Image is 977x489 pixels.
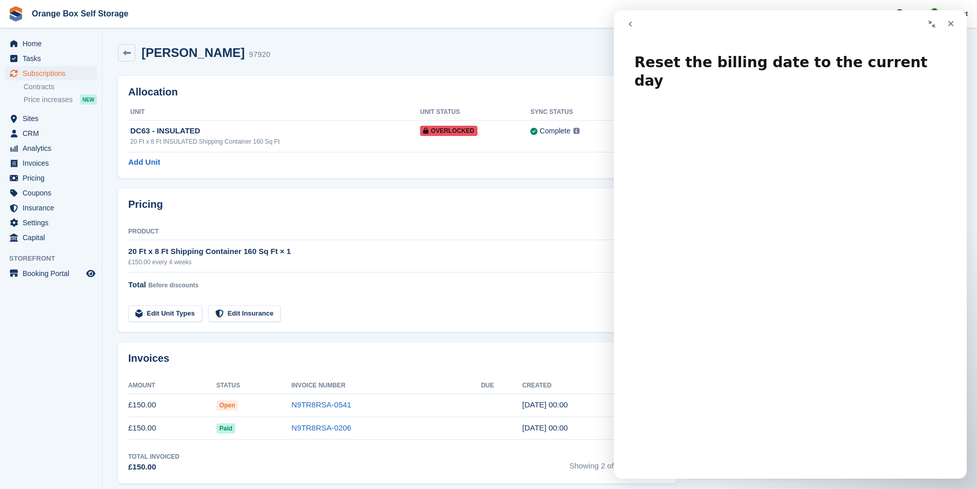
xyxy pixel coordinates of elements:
[23,156,84,170] span: Invoices
[540,126,570,136] div: Complete
[522,378,667,394] th: Created
[23,51,84,66] span: Tasks
[23,126,84,141] span: CRM
[24,95,73,105] span: Price increases
[291,378,481,394] th: Invoice Number
[906,8,920,18] span: Help
[128,353,169,369] h2: Invoices
[128,305,202,322] a: Edit Unit Types
[5,66,97,81] a: menu
[216,378,291,394] th: Status
[148,282,198,289] span: Before discounts
[216,423,235,434] span: Paid
[5,126,97,141] a: menu
[588,224,667,240] th: Total
[85,267,97,280] a: Preview store
[130,125,420,137] div: DC63 - INSULATED
[23,36,84,51] span: Home
[569,452,667,473] span: Showing 2 of 2 total invoices
[216,400,238,410] span: Open
[941,9,968,19] span: Account
[5,156,97,170] a: menu
[24,94,97,105] a: Price increases NEW
[23,201,84,215] span: Insurance
[24,82,97,92] a: Contracts
[130,137,420,146] div: 20 Ft x 8 Ft INSULATED Shipping Container 160 Sq Ft
[128,86,667,98] h2: Allocation
[208,305,281,322] a: Edit Insurance
[128,104,420,121] th: Unit
[588,279,667,290] div: £150.00
[5,186,97,200] a: menu
[855,8,875,18] span: Create
[128,157,160,168] a: Add Unit
[481,378,522,394] th: Due
[23,111,84,126] span: Sites
[291,423,351,432] a: N9TR8RSA-0206
[5,266,97,281] a: menu
[23,66,84,81] span: Subscriptions
[5,171,97,185] a: menu
[80,94,97,105] div: NEW
[420,104,530,121] th: Unit Status
[128,246,588,258] div: 20 Ft x 8 Ft Shipping Container 160 Sq Ft × 1
[5,36,97,51] a: menu
[128,378,216,394] th: Amount
[128,394,216,417] td: £150.00
[128,452,180,461] div: Total Invoiced
[5,141,97,155] a: menu
[5,201,97,215] a: menu
[522,423,568,432] time: 2025-08-22 23:00:19 UTC
[5,111,97,126] a: menu
[23,186,84,200] span: Coupons
[5,51,97,66] a: menu
[573,128,580,134] img: icon-info-grey-7440780725fd019a000dd9b08b2336e03edf1995a4989e88bcd33f0948082b44.svg
[23,266,84,281] span: Booking Portal
[420,126,477,136] span: Overlocked
[128,258,588,267] div: £150.00 every 4 weeks
[28,5,133,22] a: Orange Box Self Storage
[522,400,568,409] time: 2025-09-19 23:00:51 UTC
[530,104,625,121] th: Sync Status
[128,224,588,240] th: Product
[23,216,84,230] span: Settings
[128,417,216,440] td: £150.00
[128,280,146,289] span: Total
[9,253,102,264] span: Storefront
[5,216,97,230] a: menu
[8,6,24,22] img: stora-icon-8386f47178a22dfd0bd8f6a31ec36ba5ce8667c1dd55bd0f319d3a0aa187defe.svg
[128,461,180,473] div: £150.00
[142,46,245,60] h2: [PERSON_NAME]
[291,400,351,409] a: N9TR8RSA-0541
[588,240,667,272] td: £150.00
[23,141,84,155] span: Analytics
[614,10,967,479] iframe: Intercom live chat
[23,230,84,245] span: Capital
[5,230,97,245] a: menu
[929,8,940,18] img: Binder Bhardwaj
[128,199,163,216] h2: Pricing
[249,49,270,61] div: 97920
[23,171,84,185] span: Pricing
